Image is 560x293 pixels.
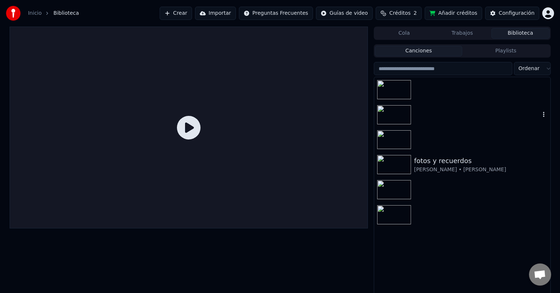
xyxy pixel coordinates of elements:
button: Canciones [375,46,462,56]
button: Playlists [462,46,550,56]
button: Trabajos [433,28,491,39]
button: Configuración [485,7,539,20]
nav: breadcrumb [28,10,79,17]
div: Chat abierto [529,263,551,286]
span: 2 [414,10,417,17]
span: Ordenar [519,65,540,72]
button: Crear [160,7,192,20]
div: [PERSON_NAME] • [PERSON_NAME] [414,166,547,173]
button: Añadir créditos [425,7,482,20]
button: Créditos2 [376,7,422,20]
button: Importar [195,7,236,20]
a: Inicio [28,10,42,17]
button: Preguntas Frecuentes [239,7,313,20]
button: Cola [375,28,433,39]
button: Guías de video [316,7,373,20]
span: Biblioteca [53,10,79,17]
button: Biblioteca [491,28,550,39]
div: fotos y recuerdos [414,156,547,166]
span: Créditos [389,10,411,17]
div: Configuración [499,10,535,17]
img: youka [6,6,21,21]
